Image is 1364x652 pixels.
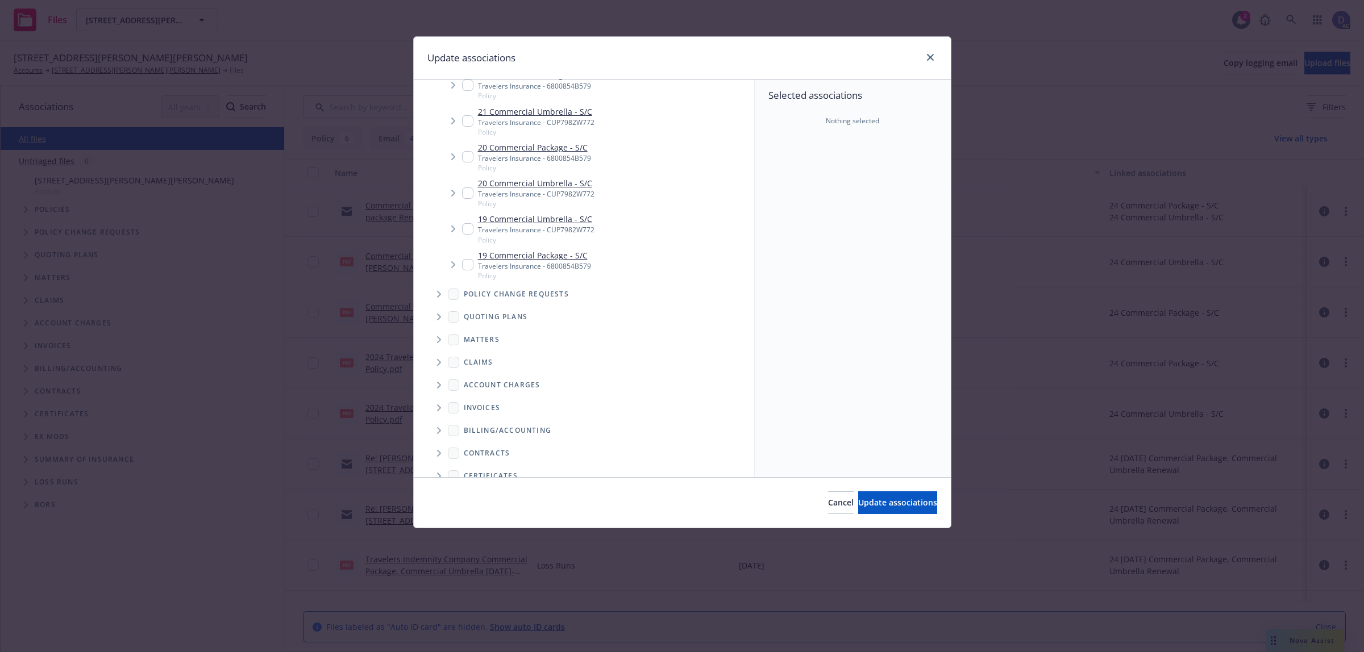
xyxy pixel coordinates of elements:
span: Policy [478,199,594,208]
span: Nothing selected [826,116,879,126]
a: 19 Commercial Umbrella - S/C [478,213,594,225]
span: Matters [464,336,500,343]
a: 21 Commercial Umbrella - S/C [478,106,594,118]
span: Policy change requests [464,291,569,298]
div: Travelers Insurance - 6800854B579 [478,261,591,271]
h1: Update associations [427,51,515,65]
span: Policy [478,127,594,137]
div: Travelers Insurance - 6800854B579 [478,81,591,91]
span: Billing/Accounting [464,427,552,434]
span: Policy [478,163,591,173]
span: Contracts [464,450,510,457]
span: Policy [478,271,591,281]
span: Update associations [858,497,937,508]
span: Invoices [464,404,501,411]
button: Cancel [828,491,854,514]
span: Account charges [464,382,540,388]
div: Folder Tree Example [414,419,754,578]
div: Travelers Insurance - CUP7982W772 [478,118,594,127]
span: Cancel [828,497,854,508]
span: Selected associations [768,89,937,102]
a: 20 Commercial Umbrella - S/C [478,177,594,189]
a: close [924,51,937,64]
a: 19 Commercial Package - S/C [478,249,591,261]
span: Policy [478,235,594,245]
span: Claims [464,359,493,366]
a: 20 Commercial Package - S/C [478,141,591,153]
button: Update associations [858,491,937,514]
span: Quoting plans [464,314,528,320]
div: Travelers Insurance - 6800854B579 [478,153,591,163]
div: Travelers Insurance - CUP7982W772 [478,225,594,235]
div: Travelers Insurance - CUP7982W772 [478,189,594,199]
span: Policy [478,91,591,101]
span: Certificates [464,473,518,479]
